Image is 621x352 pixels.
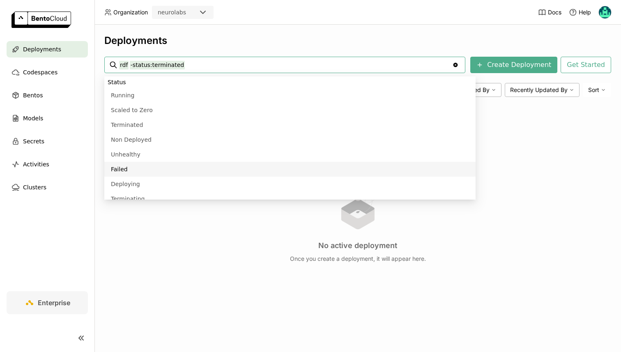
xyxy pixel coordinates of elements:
[104,147,476,162] li: Unhealthy
[7,87,88,104] a: Bentos
[505,83,580,97] div: Recently Updated By
[104,132,476,147] li: Non Deployed
[510,86,568,94] span: Recently Updated By
[23,44,61,54] span: Deployments
[561,57,611,73] button: Get Started
[7,291,88,314] a: Enterprise
[23,90,43,100] span: Bentos
[104,103,476,117] li: Scaled to Zero
[7,110,88,127] a: Models
[7,156,88,173] a: Activities
[327,169,389,231] img: no results
[599,6,611,18] img: Calin Cojocaru
[318,241,397,250] h3: No active deployment
[119,58,452,71] input: Search
[11,12,71,28] img: logo
[470,57,557,73] button: Create Deployment
[7,133,88,150] a: Secrets
[104,76,476,200] ul: Menu
[104,191,476,206] li: Terminating
[187,9,188,17] input: Selected neurolabs.
[23,113,43,123] span: Models
[7,179,88,196] a: Clusters
[113,9,148,16] span: Organization
[23,136,44,146] span: Secrets
[104,35,611,47] div: Deployments
[538,8,561,16] a: Docs
[23,67,57,77] span: Codespaces
[158,8,186,16] div: neurolabs
[104,162,476,177] li: Failed
[23,182,46,192] span: Clusters
[579,9,591,16] span: Help
[7,41,88,58] a: Deployments
[454,83,501,97] div: Created By
[104,177,476,191] li: Deploying
[569,8,591,16] div: Help
[583,83,611,97] div: Sort
[452,62,459,68] svg: Clear value
[104,117,476,132] li: Terminated
[104,88,476,103] li: Running
[23,159,49,169] span: Activities
[104,76,476,88] li: Status
[7,64,88,81] a: Codespaces
[588,86,599,94] span: Sort
[290,255,426,262] p: Once you create a deployment, it will appear here.
[38,299,70,307] span: Enterprise
[548,9,561,16] span: Docs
